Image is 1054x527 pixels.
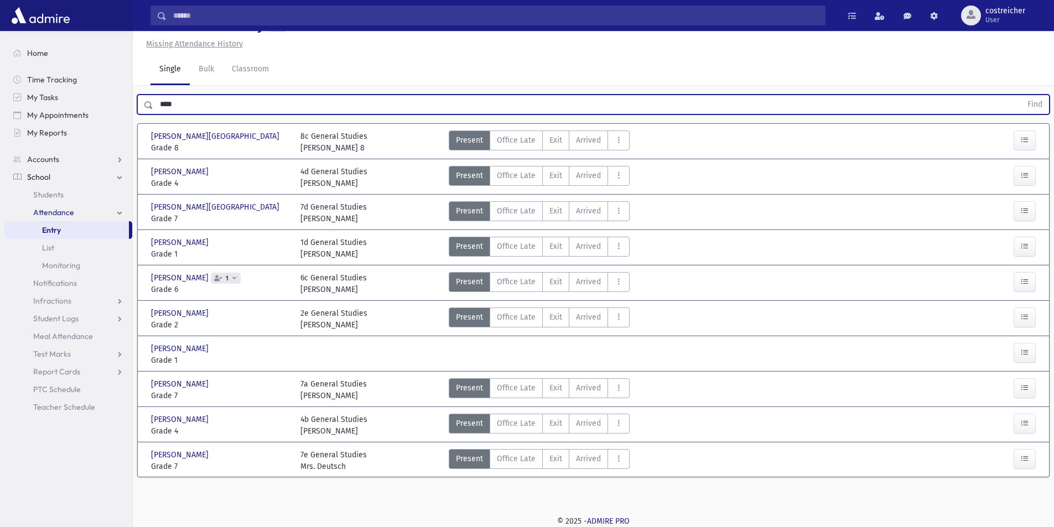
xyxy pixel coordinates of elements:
[449,272,630,295] div: AttTypes
[4,221,129,239] a: Entry
[549,418,562,429] span: Exit
[4,186,132,204] a: Students
[4,274,132,292] a: Notifications
[449,414,630,437] div: AttTypes
[151,178,289,189] span: Grade 4
[151,449,211,461] span: [PERSON_NAME]
[449,166,630,189] div: AttTypes
[300,414,367,437] div: 4b General Studies [PERSON_NAME]
[576,453,601,465] span: Arrived
[224,275,231,282] span: 1
[33,349,71,359] span: Test Marks
[456,241,483,252] span: Present
[33,296,71,306] span: Infractions
[151,166,211,178] span: [PERSON_NAME]
[4,168,132,186] a: School
[549,134,562,146] span: Exit
[576,311,601,323] span: Arrived
[456,418,483,429] span: Present
[449,201,630,225] div: AttTypes
[42,243,54,253] span: List
[456,134,483,146] span: Present
[576,134,601,146] span: Arrived
[27,48,48,58] span: Home
[4,71,132,88] a: Time Tracking
[4,124,132,142] a: My Reports
[300,307,367,331] div: 2e General Studies [PERSON_NAME]
[300,166,367,189] div: 4d General Studies [PERSON_NAME]
[456,453,483,465] span: Present
[4,363,132,380] a: Report Cards
[151,414,211,425] span: [PERSON_NAME]
[300,237,367,260] div: 1d General Studies [PERSON_NAME]
[549,205,562,217] span: Exit
[4,398,132,416] a: Teacher Schedule
[456,311,483,323] span: Present
[151,425,289,437] span: Grade 4
[449,307,630,331] div: AttTypes
[300,131,367,154] div: 8c General Studies [PERSON_NAME] 8
[151,272,211,284] span: [PERSON_NAME]
[497,382,536,394] span: Office Late
[151,237,211,248] span: [PERSON_NAME]
[576,205,601,217] span: Arrived
[449,378,630,401] div: AttTypes
[4,204,132,221] a: Attendance
[449,237,630,260] div: AttTypes
[27,75,77,85] span: Time Tracking
[151,390,289,401] span: Grade 7
[449,449,630,472] div: AttTypes
[985,15,1025,24] span: User
[497,418,536,429] span: Office Late
[151,201,282,213] span: [PERSON_NAME][GEOGRAPHIC_DATA]
[4,310,132,327] a: Student Logs
[27,154,59,164] span: Accounts
[151,307,211,319] span: [PERSON_NAME]
[151,319,289,331] span: Grade 2
[4,345,132,363] a: Test Marks
[456,276,483,288] span: Present
[1021,95,1049,114] button: Find
[456,170,483,181] span: Present
[576,276,601,288] span: Arrived
[33,384,81,394] span: PTC Schedule
[497,241,536,252] span: Office Late
[4,292,132,310] a: Infractions
[151,378,211,390] span: [PERSON_NAME]
[167,6,825,25] input: Search
[27,128,67,138] span: My Reports
[300,201,367,225] div: 7d General Studies [PERSON_NAME]
[151,248,289,260] span: Grade 1
[27,110,89,120] span: My Appointments
[142,39,243,49] a: Missing Attendance History
[151,343,211,354] span: [PERSON_NAME]
[497,134,536,146] span: Office Late
[576,382,601,394] span: Arrived
[42,225,61,235] span: Entry
[549,311,562,323] span: Exit
[4,88,132,106] a: My Tasks
[33,207,74,217] span: Attendance
[497,276,536,288] span: Office Late
[33,278,77,288] span: Notifications
[151,131,282,142] span: [PERSON_NAME][GEOGRAPHIC_DATA]
[549,241,562,252] span: Exit
[33,331,93,341] span: Meal Attendance
[985,7,1025,15] span: costreicher
[33,314,79,323] span: Student Logs
[456,205,483,217] span: Present
[497,311,536,323] span: Office Late
[4,239,132,257] a: List
[150,54,190,85] a: Single
[4,150,132,168] a: Accounts
[576,418,601,429] span: Arrived
[449,131,630,154] div: AttTypes
[150,515,1036,527] div: © 2025 -
[549,382,562,394] span: Exit
[4,257,132,274] a: Monitoring
[223,54,278,85] a: Classroom
[151,213,289,225] span: Grade 7
[4,44,132,62] a: Home
[300,449,367,472] div: 7e General Studies Mrs. Deutsch
[300,272,367,295] div: 6c General Studies [PERSON_NAME]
